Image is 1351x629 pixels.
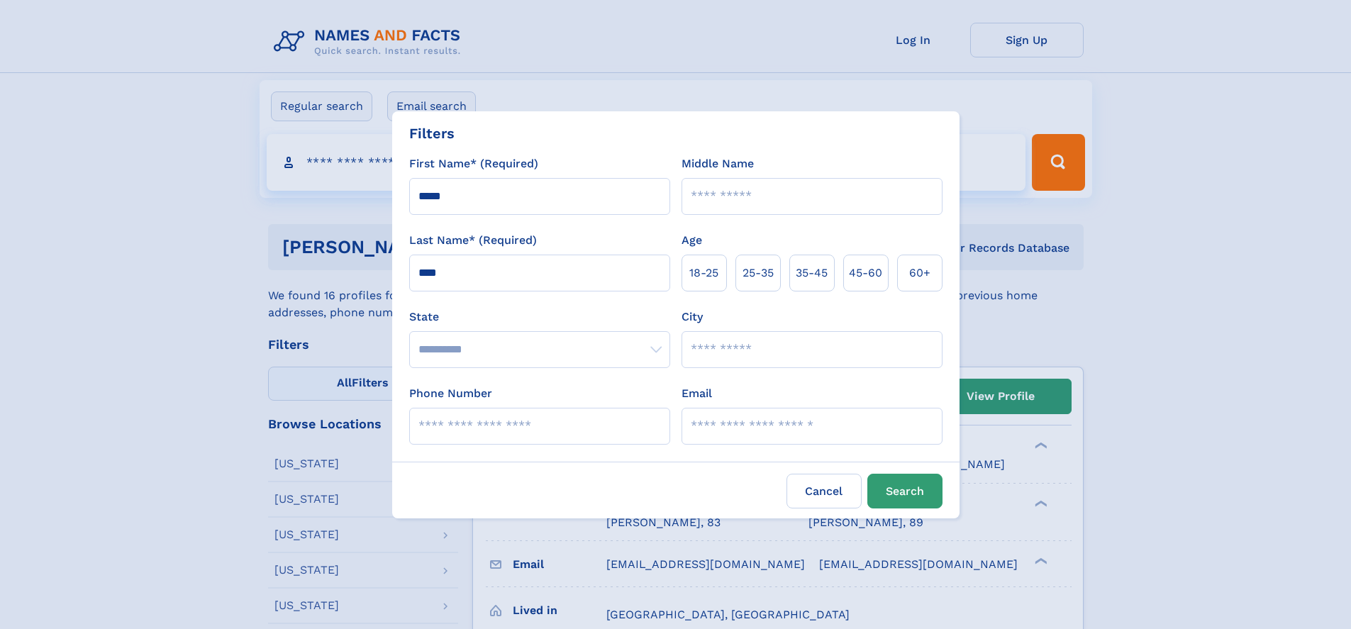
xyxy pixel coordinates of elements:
[409,232,537,249] label: Last Name* (Required)
[796,265,828,282] span: 35‑45
[909,265,930,282] span: 60+
[867,474,943,508] button: Search
[409,308,670,325] label: State
[409,155,538,172] label: First Name* (Required)
[682,308,703,325] label: City
[743,265,774,282] span: 25‑35
[682,155,754,172] label: Middle Name
[682,385,712,402] label: Email
[682,232,702,249] label: Age
[409,123,455,144] div: Filters
[689,265,718,282] span: 18‑25
[786,474,862,508] label: Cancel
[849,265,882,282] span: 45‑60
[409,385,492,402] label: Phone Number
